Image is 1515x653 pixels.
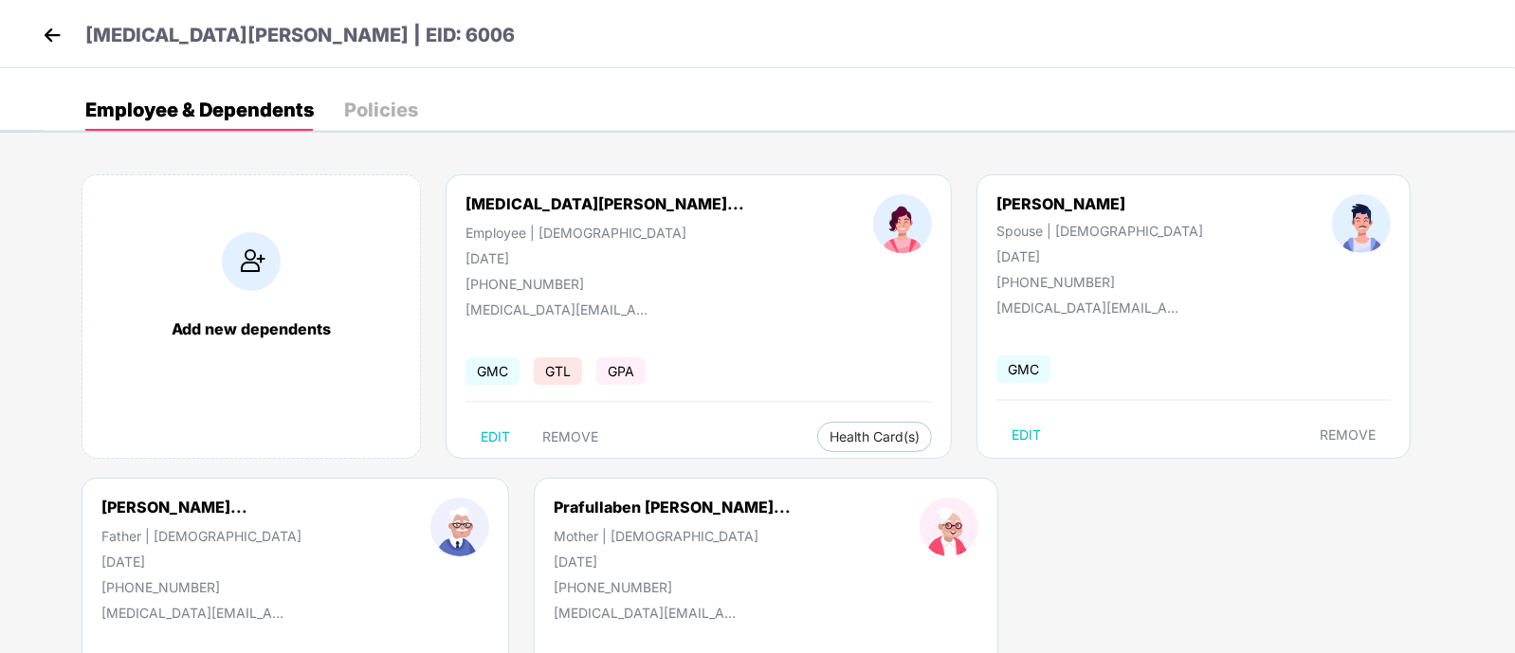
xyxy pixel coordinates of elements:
[222,232,281,291] img: addIcon
[830,432,920,442] span: Health Card(s)
[996,194,1203,213] div: [PERSON_NAME]
[465,276,744,292] div: [PHONE_NUMBER]
[996,420,1056,450] button: EDIT
[85,100,314,119] div: Employee & Dependents
[101,553,301,570] div: [DATE]
[465,250,744,266] div: [DATE]
[101,498,247,517] div: [PERSON_NAME]...
[101,605,291,621] div: [MEDICAL_DATA][EMAIL_ADDRESS][PERSON_NAME][DOMAIN_NAME]
[1320,427,1376,443] span: REMOVE
[534,357,582,385] span: GTL
[465,422,525,452] button: EDIT
[996,223,1203,239] div: Spouse | [DEMOGRAPHIC_DATA]
[1012,427,1041,443] span: EDIT
[920,498,978,556] img: profileImage
[101,579,301,595] div: [PHONE_NUMBER]
[554,553,791,570] div: [DATE]
[996,299,1186,316] div: [MEDICAL_DATA][EMAIL_ADDRESS][PERSON_NAME][DOMAIN_NAME]
[554,605,743,621] div: [MEDICAL_DATA][EMAIL_ADDRESS][PERSON_NAME][DOMAIN_NAME]
[1305,420,1391,450] button: REMOVE
[996,274,1203,290] div: [PHONE_NUMBER]
[344,100,418,119] div: Policies
[996,355,1050,383] span: GMC
[996,248,1203,264] div: [DATE]
[1332,194,1391,253] img: profileImage
[465,357,520,385] span: GMC
[101,528,301,544] div: Father | [DEMOGRAPHIC_DATA]
[430,498,489,556] img: profileImage
[465,225,744,241] div: Employee | [DEMOGRAPHIC_DATA]
[554,528,791,544] div: Mother | [DEMOGRAPHIC_DATA]
[596,357,646,385] span: GPA
[465,194,744,213] div: [MEDICAL_DATA][PERSON_NAME]...
[527,422,613,452] button: REMOVE
[554,498,791,517] div: Prafullaben [PERSON_NAME]...
[481,429,510,444] span: EDIT
[873,194,932,253] img: profileImage
[465,301,655,317] div: [MEDICAL_DATA][EMAIL_ADDRESS][PERSON_NAME][DOMAIN_NAME]
[542,429,598,444] span: REMOVE
[101,319,401,338] div: Add new dependents
[817,422,932,452] button: Health Card(s)
[554,579,791,595] div: [PHONE_NUMBER]
[38,21,66,49] img: back
[85,21,515,50] p: [MEDICAL_DATA][PERSON_NAME] | EID: 6006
